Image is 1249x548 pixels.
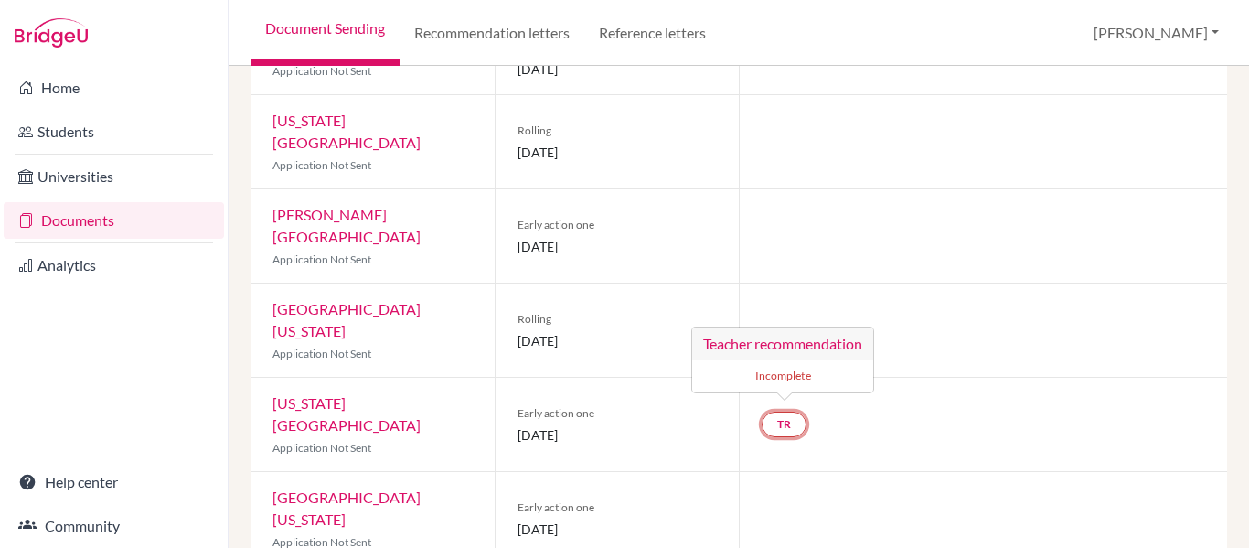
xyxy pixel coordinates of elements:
[4,158,224,195] a: Universities
[518,331,717,350] span: [DATE]
[518,520,717,539] span: [DATE]
[1085,16,1227,50] button: [PERSON_NAME]
[518,217,717,233] span: Early action one
[272,253,371,266] span: Application Not Sent
[518,59,717,79] span: [DATE]
[4,508,224,544] a: Community
[762,412,806,437] a: TRTeacher recommendation Incomplete
[4,464,224,500] a: Help center
[15,18,88,48] img: Bridge-U
[272,489,421,528] a: [GEOGRAPHIC_DATA][US_STATE]
[4,113,224,150] a: Students
[272,347,371,360] span: Application Not Sent
[272,158,371,172] span: Application Not Sent
[4,202,224,239] a: Documents
[703,368,862,384] small: Incomplete
[272,64,371,78] span: Application Not Sent
[272,300,421,339] a: [GEOGRAPHIC_DATA][US_STATE]
[518,237,717,256] span: [DATE]
[518,143,717,162] span: [DATE]
[272,206,421,245] a: [PERSON_NAME][GEOGRAPHIC_DATA]
[518,311,717,328] span: Rolling
[692,328,873,360] h3: Teacher recommendation
[518,425,717,445] span: [DATE]
[4,70,224,106] a: Home
[272,394,421,434] a: [US_STATE][GEOGRAPHIC_DATA]
[272,441,371,455] span: Application Not Sent
[518,405,717,422] span: Early action one
[518,123,717,139] span: Rolling
[4,247,224,284] a: Analytics
[518,500,717,516] span: Early action one
[272,112,421,151] a: [US_STATE][GEOGRAPHIC_DATA]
